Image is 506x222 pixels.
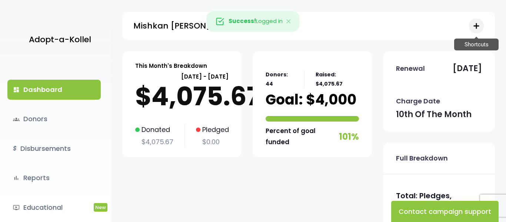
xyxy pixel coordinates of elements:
[135,72,229,82] p: [DATE] - [DATE]
[396,152,448,164] p: Full Breakdown
[13,86,20,93] i: dashboard
[135,136,173,148] p: $4,075.67
[229,17,256,25] strong: Success!
[339,129,359,145] p: 101%
[396,107,472,122] p: 10th of the month
[7,198,101,218] a: ondemand_videoEducationalNew
[7,109,101,129] a: groupsDonors
[13,143,17,154] i: $
[196,124,229,136] p: Pledged
[396,189,482,216] p: Total: Pledges, Donations
[135,61,207,71] p: This Month's Breakdown
[13,175,20,181] i: bar_chart
[25,21,91,57] a: Adopt-a-Kollel
[453,61,482,76] p: [DATE]
[396,63,425,74] p: Renewal
[7,80,101,100] a: dashboardDashboard
[472,21,481,30] i: add
[207,11,300,32] div: Logged in
[278,11,299,32] button: Close
[196,136,229,148] p: $0.00
[13,116,20,123] span: groups
[7,168,101,188] a: bar_chartReports
[29,32,91,47] p: Adopt-a-Kollel
[94,203,107,212] span: New
[135,82,229,111] p: $4,075.67
[266,92,356,107] p: Goal: $4,000
[266,125,337,148] p: Percent of goal funded
[391,201,499,222] button: Contact campaign support
[266,70,293,89] p: Donors: 44
[135,124,173,136] p: Donated
[316,70,359,89] p: Raised: $4,075.67
[13,204,20,211] i: ondemand_video
[469,19,484,33] button: add Shortcuts
[133,19,240,33] p: Mishkan [PERSON_NAME]
[396,95,440,107] p: Charge Date
[7,139,101,159] a: $Disbursements
[454,39,499,51] span: Shortcuts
